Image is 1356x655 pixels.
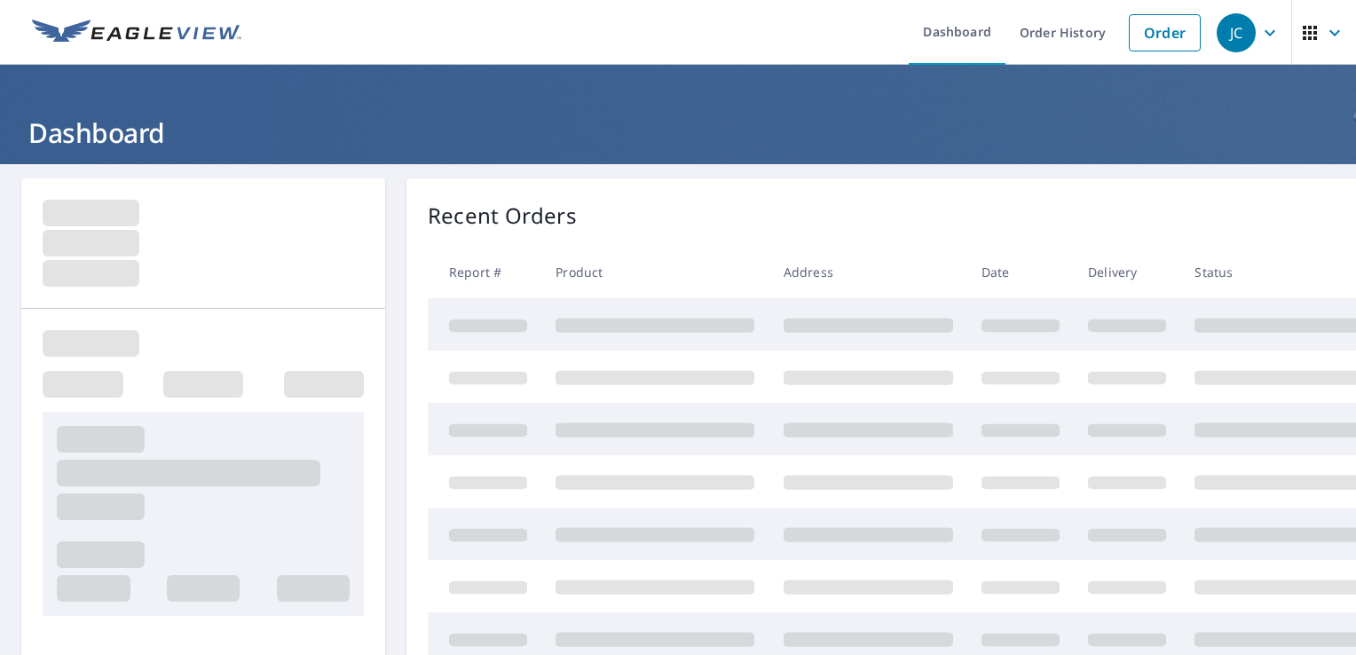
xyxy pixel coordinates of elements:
[428,200,577,232] p: Recent Orders
[1217,13,1256,52] div: JC
[1129,14,1201,51] a: Order
[967,246,1074,298] th: Date
[1074,246,1180,298] th: Delivery
[769,246,967,298] th: Address
[541,246,769,298] th: Product
[21,114,1335,151] h1: Dashboard
[32,20,241,46] img: EV Logo
[428,246,541,298] th: Report #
